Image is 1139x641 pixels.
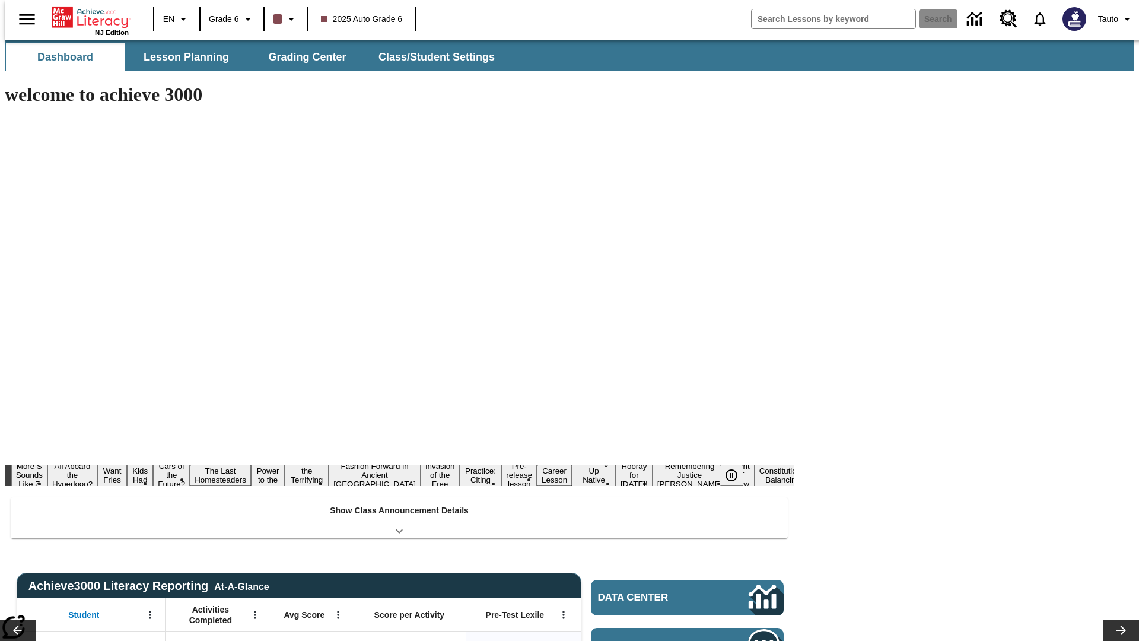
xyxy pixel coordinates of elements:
span: Score per Activity [374,610,445,620]
button: Slide 10 The Invasion of the Free CD [421,451,460,499]
span: NJ Edition [95,29,129,36]
span: EN [163,13,174,26]
button: Slide 7 Solar Power to the People [251,456,285,495]
button: Slide 18 The Constitution's Balancing Act [755,456,812,495]
button: Language: EN, Select a language [158,8,196,30]
button: Profile/Settings [1093,8,1139,30]
button: Slide 12 Pre-release lesson [501,460,537,490]
button: Slide 8 Attack of the Terrifying Tomatoes [285,456,329,495]
button: Slide 9 Fashion Forward in Ancient Rome [329,460,421,490]
div: Show Class Announcement Details [11,497,788,538]
span: Achieve3000 Literacy Reporting [28,579,269,593]
input: search field [752,9,915,28]
a: Data Center [591,580,784,615]
button: Dashboard [6,43,125,71]
button: Grade: Grade 6, Select a grade [204,8,260,30]
button: Slide 2 All Aboard the Hyperloop? [47,460,97,490]
div: Home [52,4,129,36]
span: Tauto [1098,13,1118,26]
button: Slide 1 More S Sounds Like Z [11,460,47,490]
a: Data Center [960,3,992,36]
a: Notifications [1025,4,1055,34]
div: SubNavbar [5,40,1134,71]
div: SubNavbar [5,43,505,71]
span: Grade 6 [209,13,239,26]
button: Slide 16 Remembering Justice O'Connor [653,460,727,490]
button: Open Menu [141,606,159,624]
button: Open side menu [9,2,44,37]
button: Lesson carousel, Next [1103,620,1139,641]
a: Home [52,5,129,29]
button: Slide 15 Hooray for Constitution Day! [616,460,653,490]
h1: welcome to achieve 3000 [5,84,794,106]
img: Avatar [1062,7,1086,31]
button: Pause [720,465,743,486]
button: Select a new avatar [1055,4,1093,34]
button: Slide 14 Cooking Up Native Traditions [572,456,616,495]
button: Class/Student Settings [369,43,504,71]
div: At-A-Glance [214,579,269,592]
button: Slide 6 The Last Homesteaders [190,465,251,486]
span: Grading Center [268,50,346,64]
span: Student [68,610,99,620]
button: Open Menu [555,606,572,624]
span: Pre-Test Lexile [486,610,545,620]
span: Data Center [598,592,709,604]
span: Dashboard [37,50,93,64]
span: Lesson Planning [144,50,229,64]
span: Activities Completed [171,604,250,626]
a: Resource Center, Will open in new tab [992,3,1025,35]
button: Slide 3 Do You Want Fries With That? [97,447,127,504]
button: Lesson Planning [127,43,246,71]
button: Slide 13 Career Lesson [537,465,572,486]
span: Avg Score [284,610,324,620]
p: Show Class Announcement Details [330,504,469,517]
button: Class color is dark brown. Change class color [268,8,303,30]
button: Open Menu [329,606,347,624]
button: Slide 11 Mixed Practice: Citing Evidence [460,456,502,495]
span: 2025 Auto Grade 6 [321,13,403,26]
button: Open Menu [246,606,264,624]
button: Slide 5 Cars of the Future? [153,460,190,490]
button: Grading Center [248,43,367,71]
span: Class/Student Settings [378,50,495,64]
button: Slide 4 Dirty Jobs Kids Had To Do [127,447,153,504]
div: Pause [720,465,755,486]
